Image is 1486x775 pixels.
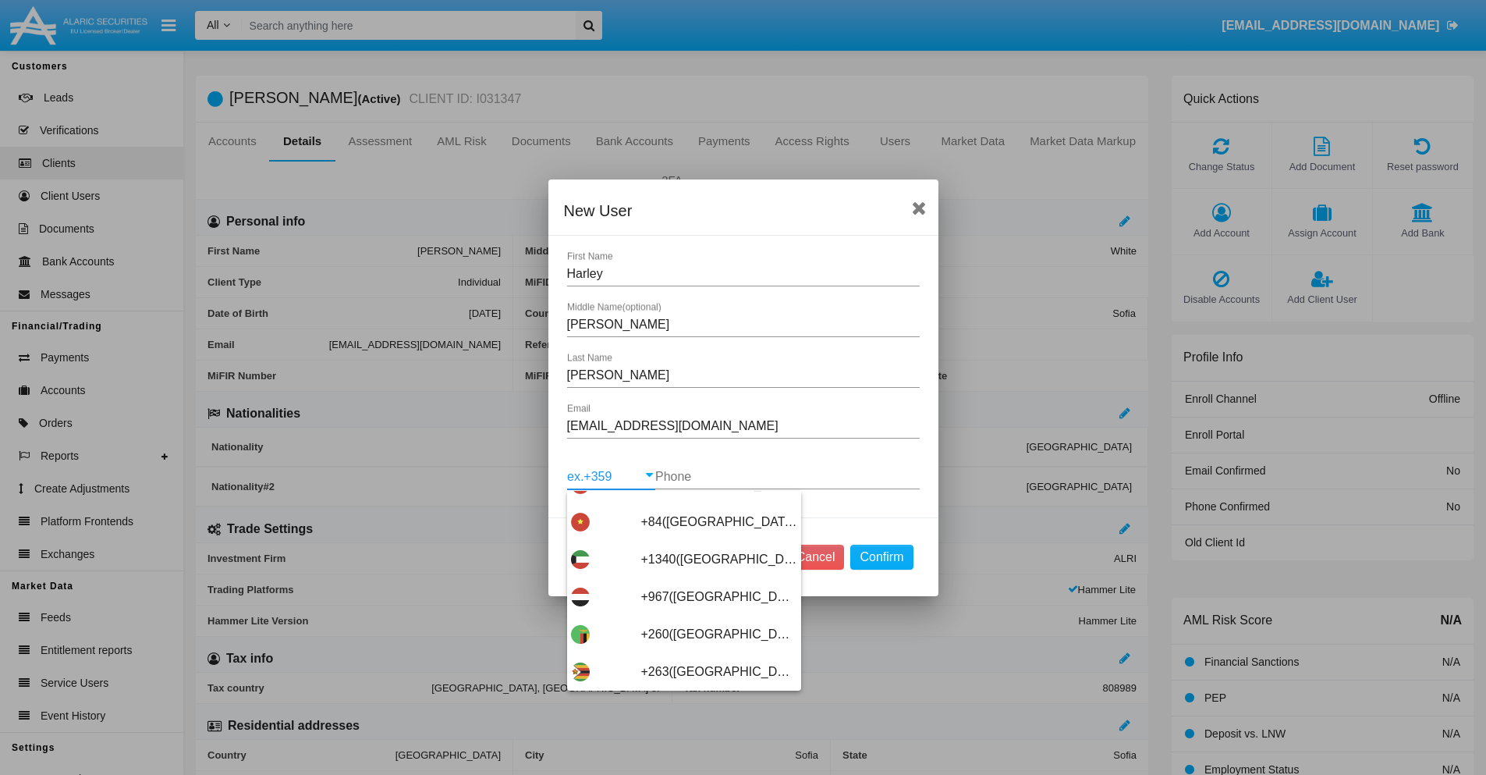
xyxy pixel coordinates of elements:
button: Cancel [787,545,845,570]
span: +260([GEOGRAPHIC_DATA]) [641,616,797,653]
span: +84([GEOGRAPHIC_DATA]) [641,503,797,541]
div: New User [564,198,923,223]
span: +1340([GEOGRAPHIC_DATA], [GEOGRAPHIC_DATA]) [641,541,797,578]
span: +263([GEOGRAPHIC_DATA]) [641,653,797,691]
span: +967([GEOGRAPHIC_DATA]) [641,578,797,616]
button: Confirm [850,545,913,570]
